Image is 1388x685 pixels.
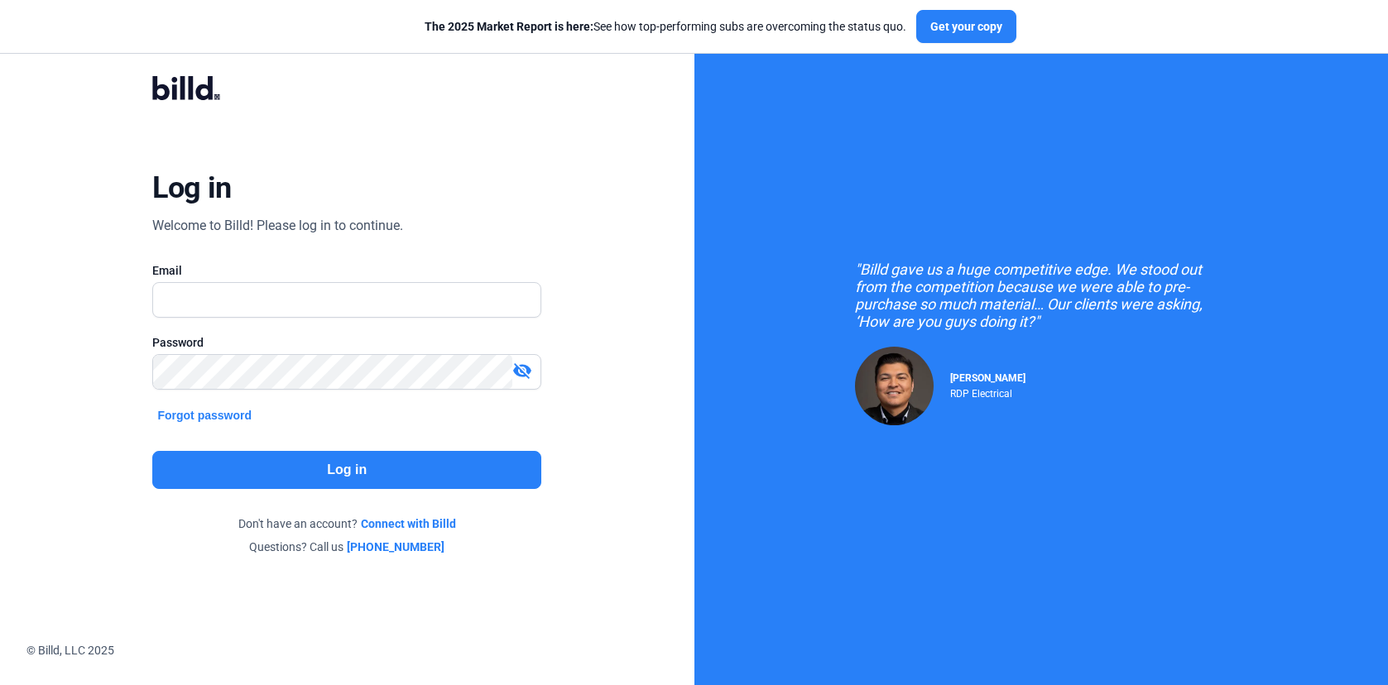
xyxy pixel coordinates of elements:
[425,18,906,35] div: See how top-performing subs are overcoming the status quo.
[512,361,532,381] mat-icon: visibility_off
[855,261,1227,330] div: "Billd gave us a huge competitive edge. We stood out from the competition because we were able to...
[152,216,403,236] div: Welcome to Billd! Please log in to continue.
[152,170,231,206] div: Log in
[855,347,934,425] img: Raul Pacheco
[950,372,1025,384] span: [PERSON_NAME]
[152,515,541,532] div: Don't have an account?
[152,539,541,555] div: Questions? Call us
[950,384,1025,400] div: RDP Electrical
[152,262,541,279] div: Email
[425,20,593,33] span: The 2025 Market Report is here:
[152,451,541,489] button: Log in
[361,515,456,532] a: Connect with Billd
[916,10,1016,43] button: Get your copy
[152,406,257,424] button: Forgot password
[347,539,444,555] a: [PHONE_NUMBER]
[152,334,541,351] div: Password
